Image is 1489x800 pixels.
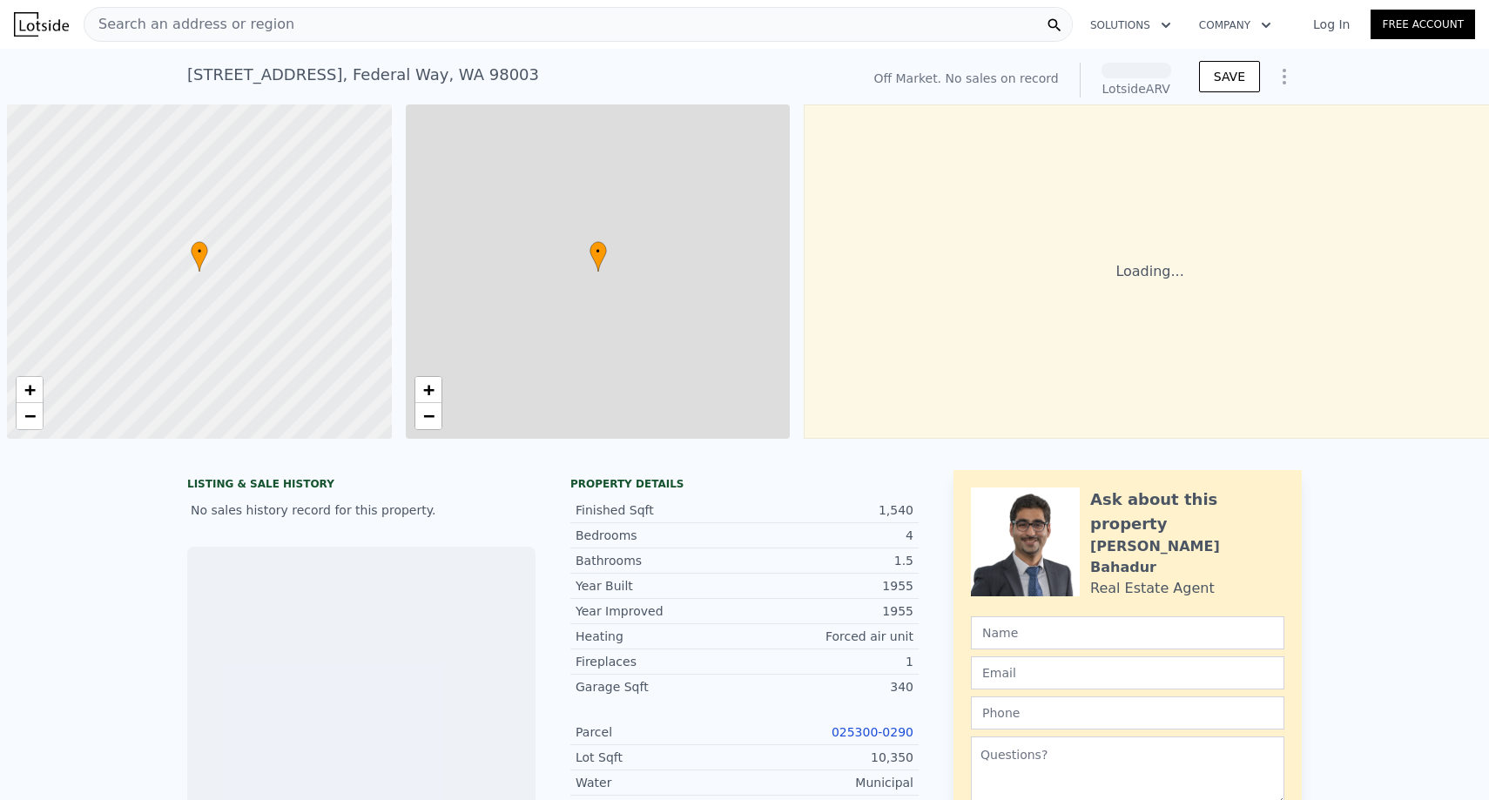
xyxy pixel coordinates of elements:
[971,696,1284,729] input: Phone
[17,377,43,403] a: Zoom in
[873,70,1058,87] div: Off Market. No sales on record
[17,403,43,429] a: Zoom out
[1102,80,1171,97] div: Lotside ARV
[971,656,1284,689] input: Email
[576,577,744,595] div: Year Built
[576,653,744,670] div: Fireplaces
[422,405,434,427] span: −
[1090,487,1284,536] div: Ask about this property
[576,628,744,645] div: Heating
[576,501,744,519] div: Finished Sqft
[576,723,744,741] div: Parcel
[1267,59,1302,94] button: Show Options
[590,244,607,259] span: •
[576,678,744,696] div: Garage Sqft
[24,379,36,400] span: +
[191,244,208,259] span: •
[1371,10,1475,39] a: Free Account
[744,749,913,766] div: 10,350
[1090,536,1284,578] div: [PERSON_NAME] Bahadur
[971,616,1284,649] input: Name
[744,501,913,519] div: 1,540
[744,552,913,569] div: 1.5
[744,577,913,595] div: 1955
[744,678,913,696] div: 340
[576,527,744,544] div: Bedrooms
[576,552,744,569] div: Bathrooms
[1076,10,1185,41] button: Solutions
[14,12,69,37] img: Lotside
[576,749,744,766] div: Lot Sqft
[187,63,539,87] div: [STREET_ADDRESS] , Federal Way , WA 98003
[576,774,744,791] div: Water
[187,477,536,494] div: LISTING & SALE HISTORY
[744,602,913,620] div: 1955
[832,725,913,739] a: 025300-0290
[744,653,913,670] div: 1
[191,241,208,272] div: •
[422,379,434,400] span: +
[1292,16,1371,33] a: Log In
[415,377,441,403] a: Zoom in
[1185,10,1285,41] button: Company
[744,774,913,791] div: Municipal
[744,527,913,544] div: 4
[576,602,744,620] div: Year Improved
[1090,578,1215,599] div: Real Estate Agent
[187,494,536,526] div: No sales history record for this property.
[84,14,294,35] span: Search an address or region
[1199,61,1260,92] button: SAVE
[590,241,607,272] div: •
[24,405,36,427] span: −
[744,628,913,645] div: Forced air unit
[570,477,919,491] div: Property details
[415,403,441,429] a: Zoom out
